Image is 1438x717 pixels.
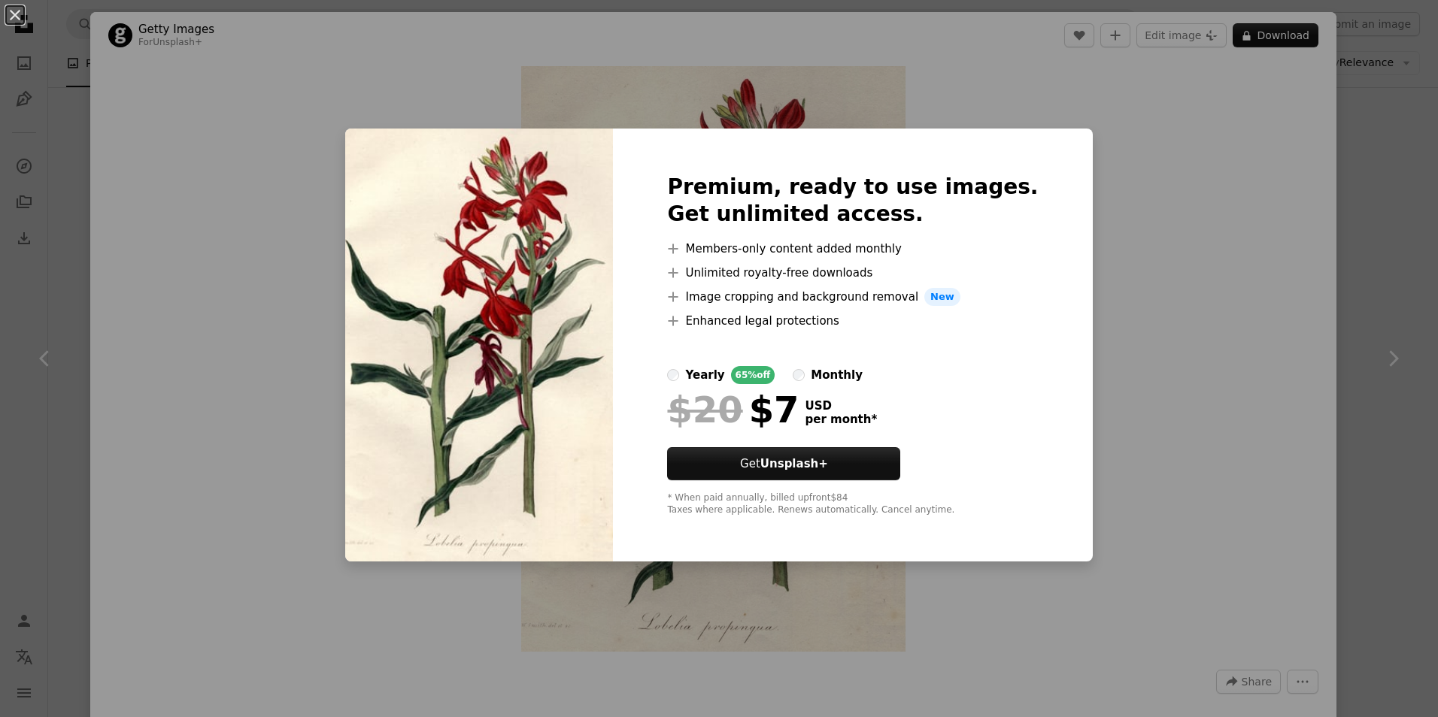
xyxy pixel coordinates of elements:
[805,399,877,413] span: USD
[793,369,805,381] input: monthly
[667,390,742,429] span: $20
[667,447,900,480] button: GetUnsplash+
[667,312,1038,330] li: Enhanced legal protections
[667,492,1038,516] div: * When paid annually, billed upfront $84 Taxes where applicable. Renews automatically. Cancel any...
[345,129,613,561] img: premium_photo-1667238853956-497554af19fe
[805,413,877,426] span: per month *
[667,288,1038,306] li: Image cropping and background removal
[667,240,1038,258] li: Members-only content added monthly
[760,457,828,470] strong: Unsplash+
[667,369,679,381] input: yearly65%off
[667,264,1038,282] li: Unlimited royalty-free downloads
[667,390,799,429] div: $7
[731,366,775,384] div: 65% off
[667,174,1038,228] h2: Premium, ready to use images. Get unlimited access.
[685,366,724,384] div: yearly
[811,366,863,384] div: monthly
[924,288,960,306] span: New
